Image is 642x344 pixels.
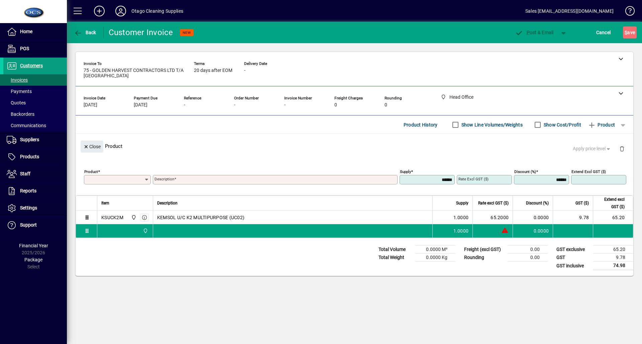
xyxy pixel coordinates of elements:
a: Staff [3,166,67,182]
span: Reports [20,188,36,193]
span: - [234,102,235,108]
span: Apply price level [573,145,612,152]
span: KEMSOL U/C K2 MULTIPURPOSE (UC02) [157,214,244,221]
span: [DATE] [134,102,147,108]
span: - [284,102,286,108]
td: 74.98 [593,262,633,270]
span: Description [157,199,178,207]
span: Financial Year [19,243,48,248]
span: Home [20,29,32,34]
mat-label: Supply [400,169,411,174]
td: GST exclusive [553,246,593,254]
button: Product History [401,119,440,131]
button: Save [623,26,637,38]
span: 0 [334,102,337,108]
span: ost & Email [515,30,554,35]
div: Sales [EMAIL_ADDRESS][DOMAIN_NAME] [525,6,614,16]
mat-label: Product [84,169,98,174]
span: Invoices [7,77,28,83]
a: Invoices [3,74,67,86]
span: Support [20,222,37,228]
span: P [527,30,530,35]
span: Product History [404,119,438,130]
mat-label: Rate excl GST ($) [458,177,489,181]
span: 1.0000 [453,228,469,234]
span: Supply [456,199,468,207]
mat-label: Discount (%) [514,169,536,174]
span: Head Office [141,227,149,235]
div: KSUCK2M [101,214,123,221]
button: Add [89,5,110,17]
a: Payments [3,86,67,97]
span: NEW [183,30,191,35]
mat-label: Description [154,177,174,181]
span: Close [83,141,101,152]
span: 75 - GOLDEN HARVEST CONTRACTORS LTD T/A [GEOGRAPHIC_DATA] [84,68,184,79]
a: Backorders [3,108,67,120]
div: Product [76,134,633,158]
span: ave [625,27,635,38]
button: Profile [110,5,131,17]
span: Cancel [596,27,611,38]
td: 9.78 [553,211,593,224]
div: Otago Cleaning Supplies [131,6,183,16]
td: 65.20 [593,246,633,254]
td: 9.78 [593,254,633,262]
app-page-header-button: Back [67,26,104,38]
span: 0 [385,102,387,108]
td: 0.00 [508,254,548,262]
a: Support [3,217,67,234]
a: Settings [3,200,67,217]
td: Rounding [461,254,508,262]
span: Customers [20,63,43,68]
span: Backorders [7,111,34,117]
div: Customer Invoice [109,27,173,38]
label: Show Line Volumes/Weights [460,121,523,128]
a: Home [3,23,67,40]
button: Apply price level [570,143,614,155]
td: 65.20 [593,211,633,224]
label: Show Cost/Profit [542,121,581,128]
span: Products [20,154,39,159]
td: 0.0000 M³ [415,246,455,254]
mat-label: Extend excl GST ($) [571,169,606,174]
app-page-header-button: Delete [614,146,630,152]
span: Extend excl GST ($) [597,196,625,210]
span: Communications [7,123,46,128]
span: Head Office [129,214,137,221]
span: POS [20,46,29,51]
a: POS [3,40,67,57]
a: Suppliers [3,132,67,148]
button: Cancel [595,26,613,38]
a: Communications [3,120,67,131]
td: 0.0000 [513,211,553,224]
span: 20 days after EOM [194,68,232,73]
span: S [625,30,627,35]
a: Products [3,149,67,165]
button: Close [81,141,103,153]
td: 0.00 [508,246,548,254]
span: Rate excl GST ($) [478,199,509,207]
a: Knowledge Base [620,1,634,23]
app-page-header-button: Close [79,143,105,149]
span: - [184,102,185,108]
span: Suppliers [20,137,39,142]
button: Delete [614,141,630,157]
span: 1.0000 [453,214,469,221]
td: Freight (excl GST) [461,246,508,254]
td: GST inclusive [553,262,593,270]
span: - [244,68,245,73]
span: Settings [20,205,37,210]
span: Package [24,257,42,262]
span: Staff [20,171,30,176]
a: Quotes [3,97,67,108]
td: 0.0000 [513,224,553,238]
span: GST ($) [575,199,589,207]
a: Reports [3,183,67,199]
span: Item [101,199,109,207]
span: Quotes [7,100,26,105]
td: Total Volume [375,246,415,254]
span: [DATE] [84,102,97,108]
button: Post & Email [512,26,557,38]
td: Total Weight [375,254,415,262]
